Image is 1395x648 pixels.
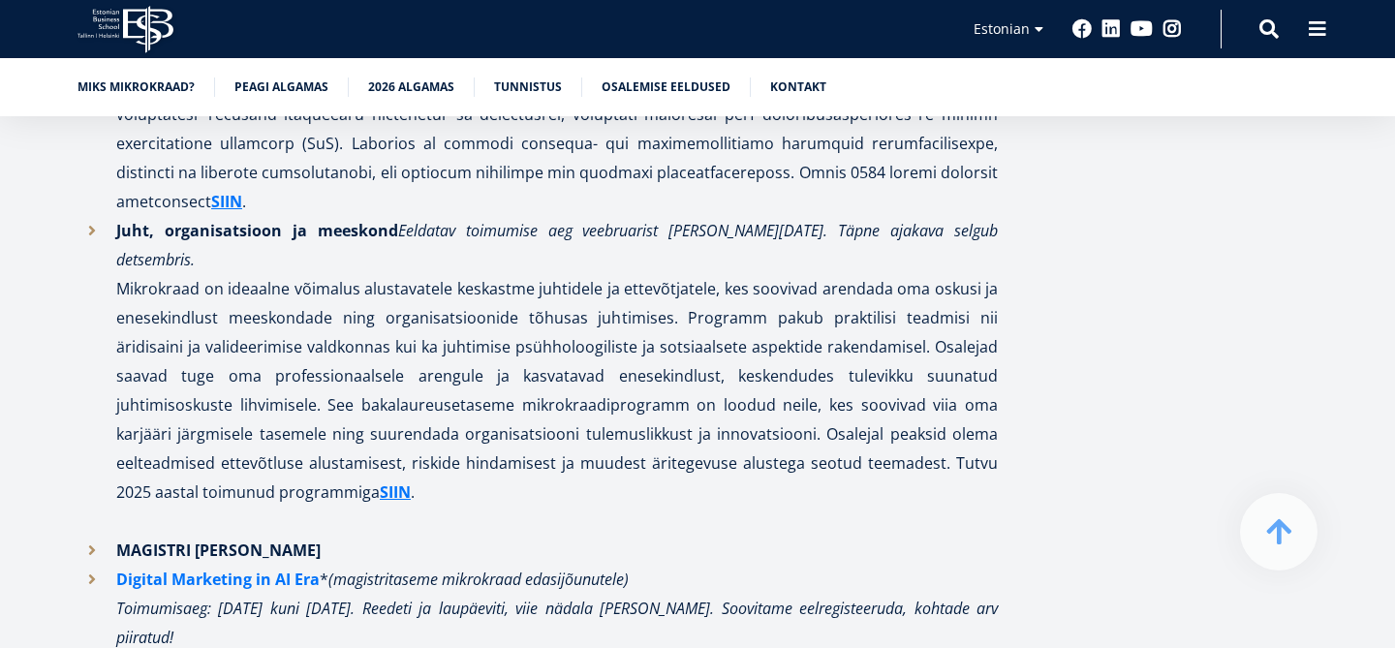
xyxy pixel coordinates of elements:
[116,569,320,590] strong: Digital Marketing in AI Era
[116,598,998,648] em: Toimumisaeg: [DATE] kuni [DATE]. Reedeti ja laupäeviti, viie nädala [PERSON_NAME]. Soovitame eelr...
[1162,19,1182,39] a: Instagram
[602,77,730,97] a: Osalemise eeldused
[328,569,629,590] em: (magistritaseme mikrokraad edasijõunutele)
[116,220,398,241] strong: Juht, organisatsioon ja meeskond
[77,77,195,97] a: Miks mikrokraad?
[116,565,320,594] a: Digital Marketing in AI Era
[116,540,321,561] strong: MAGISTRI [PERSON_NAME]
[380,481,411,503] strong: SIIN
[368,77,454,97] a: 2026 algamas
[116,220,998,270] em: Eeldatav toimumise aeg veebruarist [PERSON_NAME][DATE]. Täpne ajakava selgub detsembris.
[1072,19,1092,39] a: Facebook
[234,77,328,97] a: Peagi algamas
[211,187,242,216] a: SIIN
[380,478,411,507] a: SIIN
[494,77,562,97] a: Tunnistus
[770,77,826,97] a: Kontakt
[1101,19,1121,39] a: Linkedin
[1131,19,1153,39] a: Youtube
[116,216,998,536] p: Mikrokraad on ideaalne võimalus alustavatele keskastme juhtidele ja ettevõtjatele, kes soovivad a...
